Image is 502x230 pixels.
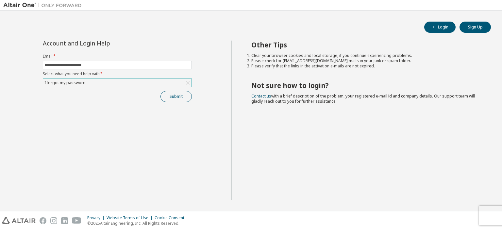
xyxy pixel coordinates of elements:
img: instagram.svg [50,217,57,224]
img: facebook.svg [40,217,46,224]
div: Account and Login Help [43,41,162,46]
button: Login [424,22,456,33]
div: Website Terms of Use [107,215,155,221]
img: Altair One [3,2,85,9]
img: youtube.svg [72,217,81,224]
h2: Other Tips [251,41,479,49]
div: I forgot my password [43,79,192,87]
div: I forgot my password [43,79,87,86]
li: Please verify that the links in the activation e-mails are not expired. [251,63,479,69]
label: Select what you need help with [43,71,192,77]
img: linkedin.svg [61,217,68,224]
label: Email [43,54,192,59]
h2: Not sure how to login? [251,81,479,90]
button: Submit [160,91,192,102]
span: with a brief description of the problem, your registered e-mail id and company details. Our suppo... [251,93,475,104]
a: Contact us [251,93,271,99]
img: altair_logo.svg [2,217,36,224]
button: Sign Up [460,22,491,33]
div: Privacy [87,215,107,221]
li: Please check for [EMAIL_ADDRESS][DOMAIN_NAME] mails in your junk or spam folder. [251,58,479,63]
div: Cookie Consent [155,215,188,221]
p: © 2025 Altair Engineering, Inc. All Rights Reserved. [87,221,188,226]
li: Clear your browser cookies and local storage, if you continue experiencing problems. [251,53,479,58]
